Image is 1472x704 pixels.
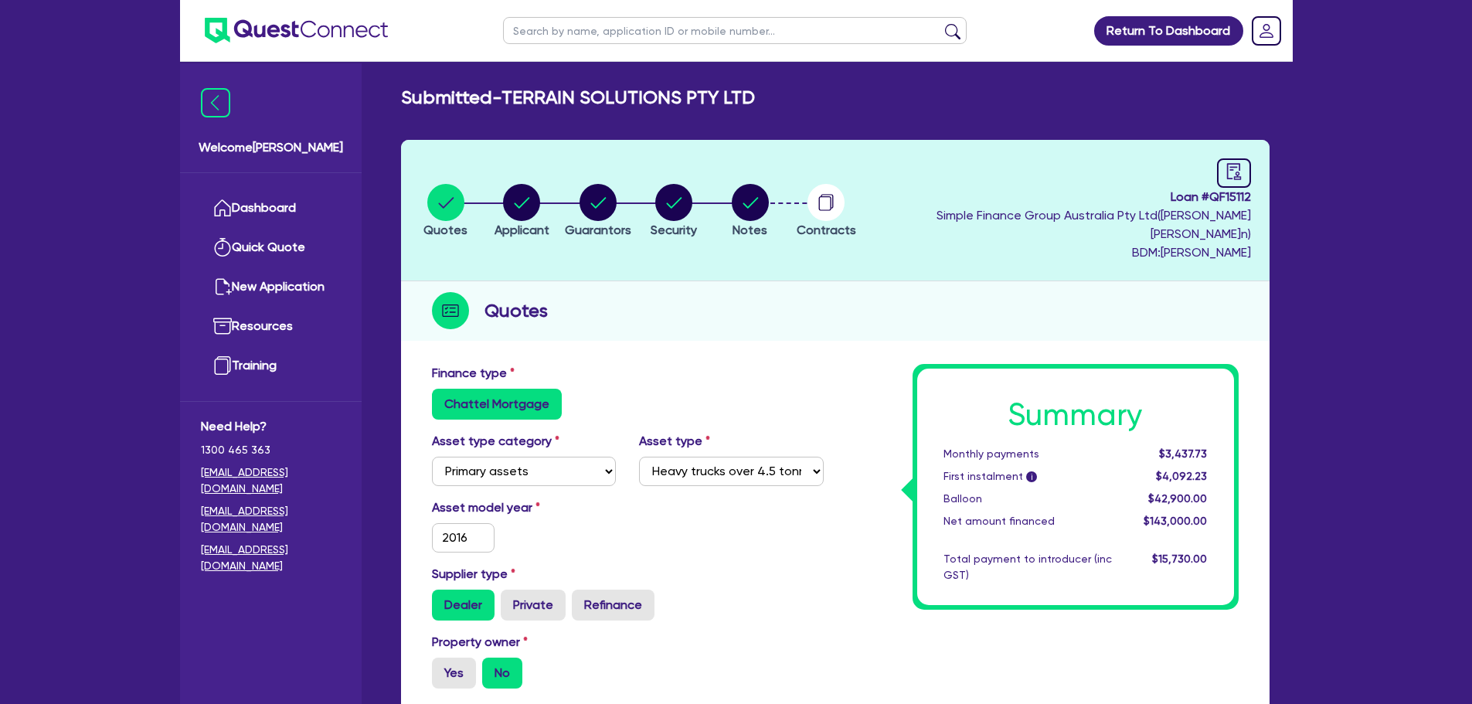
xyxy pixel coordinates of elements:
[868,243,1250,262] span: BDM: [PERSON_NAME]
[1217,158,1251,188] a: audit
[639,432,710,451] label: Asset type
[932,551,1124,583] div: Total payment to introducer (inc GST)
[432,389,562,420] label: Chattel Mortgage
[572,590,654,621] label: Refinance
[213,277,232,296] img: new-application
[199,138,343,157] span: Welcome [PERSON_NAME]
[1246,11,1287,51] a: Dropdown toggle
[1152,553,1207,565] span: $15,730.00
[432,658,476,689] label: Yes
[213,317,232,335] img: resources
[213,238,232,257] img: quick-quote
[494,183,550,240] button: Applicant
[796,183,857,240] button: Contracts
[201,189,341,228] a: Dashboard
[1148,492,1207,505] span: $42,900.00
[201,464,341,497] a: [EMAIL_ADDRESS][DOMAIN_NAME]
[503,17,967,44] input: Search by name, application ID or mobile number...
[564,183,632,240] button: Guarantors
[932,468,1124,485] div: First instalment
[1156,470,1207,482] span: $4,092.23
[943,396,1208,434] h1: Summary
[432,292,469,329] img: step-icon
[201,417,341,436] span: Need Help?
[1094,16,1243,46] a: Return To Dashboard
[932,513,1124,529] div: Net amount financed
[1226,163,1243,180] span: audit
[797,223,856,237] span: Contracts
[201,307,341,346] a: Resources
[201,442,341,458] span: 1300 465 363
[213,356,232,375] img: training
[937,208,1251,241] span: Simple Finance Group Australia Pty Ltd ( [PERSON_NAME] [PERSON_NAME]n )
[432,565,515,583] label: Supplier type
[501,590,566,621] label: Private
[731,183,770,240] button: Notes
[201,228,341,267] a: Quick Quote
[420,498,628,517] label: Asset model year
[484,297,548,325] h2: Quotes
[565,223,631,237] span: Guarantors
[423,183,468,240] button: Quotes
[201,88,230,117] img: icon-menu-close
[432,432,559,451] label: Asset type category
[401,87,755,109] h2: Submitted - TERRAIN SOLUTIONS PTY LTD
[201,346,341,386] a: Training
[1159,447,1207,460] span: $3,437.73
[201,503,341,536] a: [EMAIL_ADDRESS][DOMAIN_NAME]
[1026,471,1037,482] span: i
[495,223,549,237] span: Applicant
[205,18,388,43] img: quest-connect-logo-blue
[650,183,698,240] button: Security
[1144,515,1207,527] span: $143,000.00
[932,491,1124,507] div: Balloon
[482,658,522,689] label: No
[932,446,1124,462] div: Monthly payments
[201,542,341,574] a: [EMAIL_ADDRESS][DOMAIN_NAME]
[432,364,515,383] label: Finance type
[432,590,495,621] label: Dealer
[651,223,697,237] span: Security
[201,267,341,307] a: New Application
[868,188,1250,206] span: Loan # QF15112
[733,223,767,237] span: Notes
[432,633,528,651] label: Property owner
[423,223,467,237] span: Quotes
